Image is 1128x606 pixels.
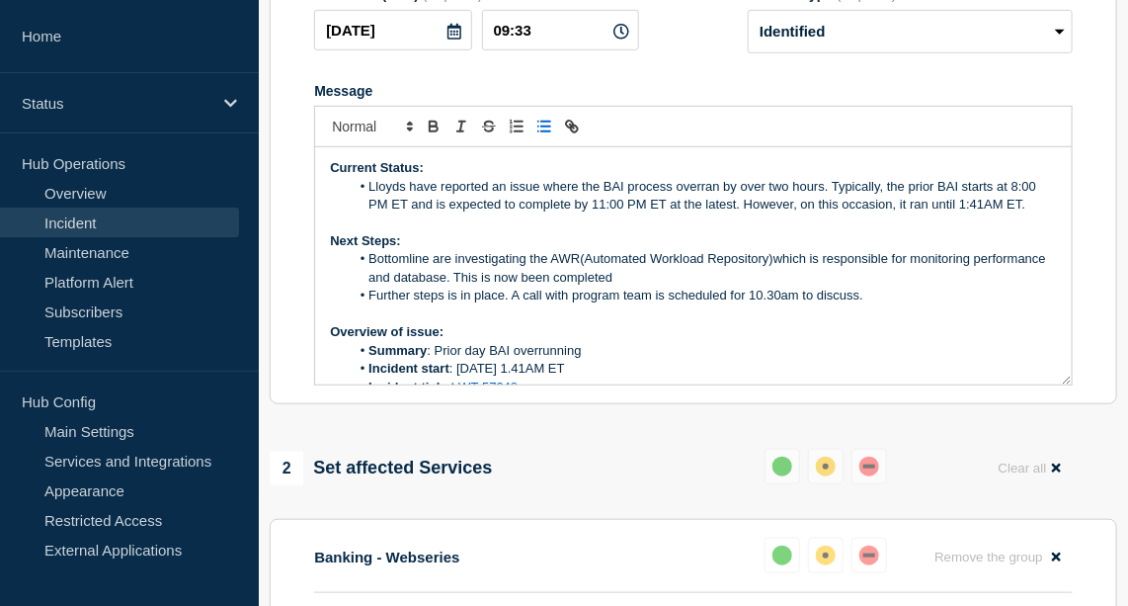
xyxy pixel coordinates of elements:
[330,160,424,175] strong: Current Status:
[859,457,879,476] div: down
[851,449,887,484] button: down
[859,546,879,565] div: down
[987,449,1073,487] button: Clear all
[923,538,1073,576] button: Remove the group
[368,361,449,376] strong: Incident start
[808,449,844,484] button: affected
[748,10,1073,53] select: Incident type
[314,549,459,565] p: Banking - Webseries
[420,115,447,138] button: Toggle bold text
[558,115,586,138] button: Toggle link
[934,550,1043,564] span: Remove the group
[816,457,836,476] div: affected
[772,457,792,476] div: up
[270,452,303,485] span: 2
[270,452,492,485] div: Set affected Services
[447,115,475,138] button: Toggle italic text
[350,287,1057,304] li: Further steps is in place. A call with program team is scheduled for 10.30am to discuss.
[22,95,211,112] p: Status
[314,10,471,50] input: YYYY-MM-DD
[330,233,401,248] strong: Next Steps:
[503,115,530,138] button: Toggle ordered list
[315,147,1072,385] div: Message
[350,250,1057,287] li: Bottomline are investigating the AWR(Automated Workload Repository)which is responsible for monit...
[851,538,887,573] button: down
[816,546,836,565] div: affected
[350,360,1057,378] li: : [DATE] 1.41AM ET
[350,178,1057,215] li: Lloyds have reported an issue where the BAI process overran by over two hours. Typically, the pri...
[330,324,443,339] strong: Overview of issue:
[482,10,639,50] input: HH:MM
[314,83,1073,99] div: Message
[808,538,844,573] button: affected
[458,380,518,394] a: WT-57948
[765,538,800,573] button: up
[772,546,792,565] div: up
[350,379,1057,396] li: :
[368,380,454,394] strong: Incident ticket
[323,115,420,138] span: Font size
[765,449,800,484] button: up
[350,342,1057,360] li: : Prior day BAI overrunning
[530,115,558,138] button: Toggle bulleted list
[475,115,503,138] button: Toggle strikethrough text
[368,343,427,358] strong: Summary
